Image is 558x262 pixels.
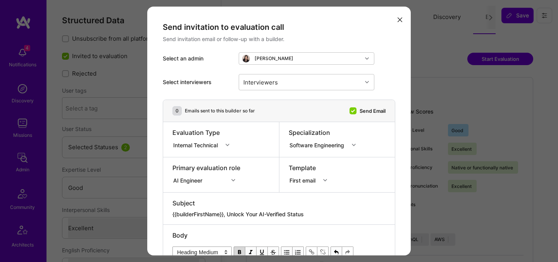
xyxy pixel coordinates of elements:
[289,176,319,184] div: First email
[185,107,255,114] div: Emails sent to this builder so far
[342,246,353,258] button: Redo
[163,55,232,62] div: Select an admin
[245,246,257,258] button: Italic
[268,246,279,258] button: Strikethrough
[241,76,280,88] div: Interviewers
[172,231,386,240] div: Body
[242,55,250,62] img: User Avatar
[293,246,304,258] button: OL
[281,246,293,258] button: UL
[317,246,329,258] button: Remove Link
[147,7,411,255] div: modal
[352,143,356,147] i: icon Chevron
[226,143,229,147] i: icon Chevron
[289,141,347,149] div: Software Engineering
[360,107,386,115] span: Send Email
[172,106,182,115] div: 0
[163,22,395,32] div: Send invitation to evaluation call
[323,178,327,182] i: icon Chevron
[289,164,332,172] div: Template
[172,199,386,207] div: Subject
[255,55,293,62] div: [PERSON_NAME]
[172,164,240,172] div: Primary evaluation role
[234,246,245,258] button: Bold
[257,246,268,258] button: Underline
[398,17,402,22] i: icon Close
[172,128,234,137] div: Evaluation Type
[172,246,232,258] span: Heading Medium
[306,246,317,258] button: Link
[231,178,235,182] i: icon Chevron
[365,57,369,60] i: icon Chevron
[173,141,221,149] div: Internal Technical
[365,80,369,84] i: icon Chevron
[331,246,342,258] button: Undo
[163,78,232,86] div: Select interviewers
[289,128,361,137] div: Specialization
[163,35,395,43] div: Send invitation email or follow-up with a builder.
[173,176,205,184] div: AI Engineer
[172,246,232,258] select: Block type
[172,210,386,218] textarea: {{builderFirstName}}, Unlock Your AI-Verified Status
